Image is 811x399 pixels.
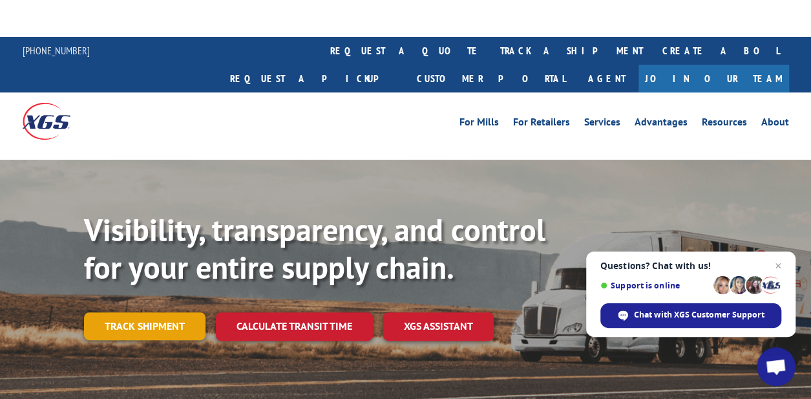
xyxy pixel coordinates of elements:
a: Join Our Team [638,65,789,92]
a: Track shipment [84,312,205,340]
div: Chat with XGS Customer Support [600,303,781,328]
a: XGS ASSISTANT [383,312,494,340]
a: Create a BOL [653,37,789,65]
a: track a shipment [490,37,653,65]
a: Resources [702,117,747,131]
span: Chat with XGS Customer Support [634,309,764,321]
a: Advantages [635,117,688,131]
div: Open chat [757,347,795,386]
a: For Retailers [513,117,570,131]
a: About [761,117,789,131]
a: Request a pickup [220,65,407,92]
b: Visibility, transparency, and control for your entire supply chain. [84,210,545,287]
a: For Mills [459,117,499,131]
a: [PHONE_NUMBER] [23,44,90,57]
span: Close chat [770,258,786,274]
a: Agent [575,65,638,92]
a: request a quote [321,37,490,65]
a: Customer Portal [407,65,575,92]
span: Questions? Chat with us! [600,261,781,271]
span: Support is online [600,281,709,290]
a: Services [584,117,620,131]
a: Calculate transit time [216,312,373,340]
